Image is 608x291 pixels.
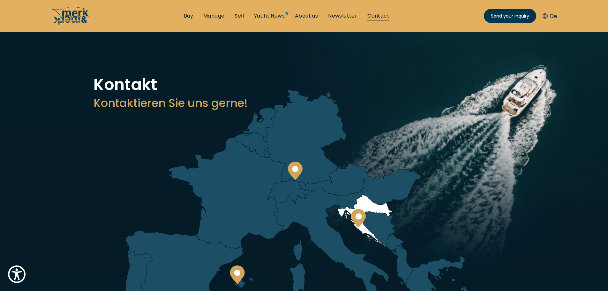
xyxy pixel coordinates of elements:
[235,12,244,19] a: Sell
[94,95,515,111] h3: Kontaktieren Sie uns gerne!
[295,12,318,19] a: About us
[484,9,536,23] a: Send your inquiry
[367,12,389,19] a: Contact
[6,264,27,285] button: Show Accessibility Preferences
[491,13,529,19] span: Send your inquiry
[184,12,193,19] a: Buy
[543,12,557,20] button: De
[328,12,357,19] a: Newsletter
[203,12,224,19] a: Manage
[94,77,515,93] h1: Kontakt
[254,12,285,19] a: Yacht News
